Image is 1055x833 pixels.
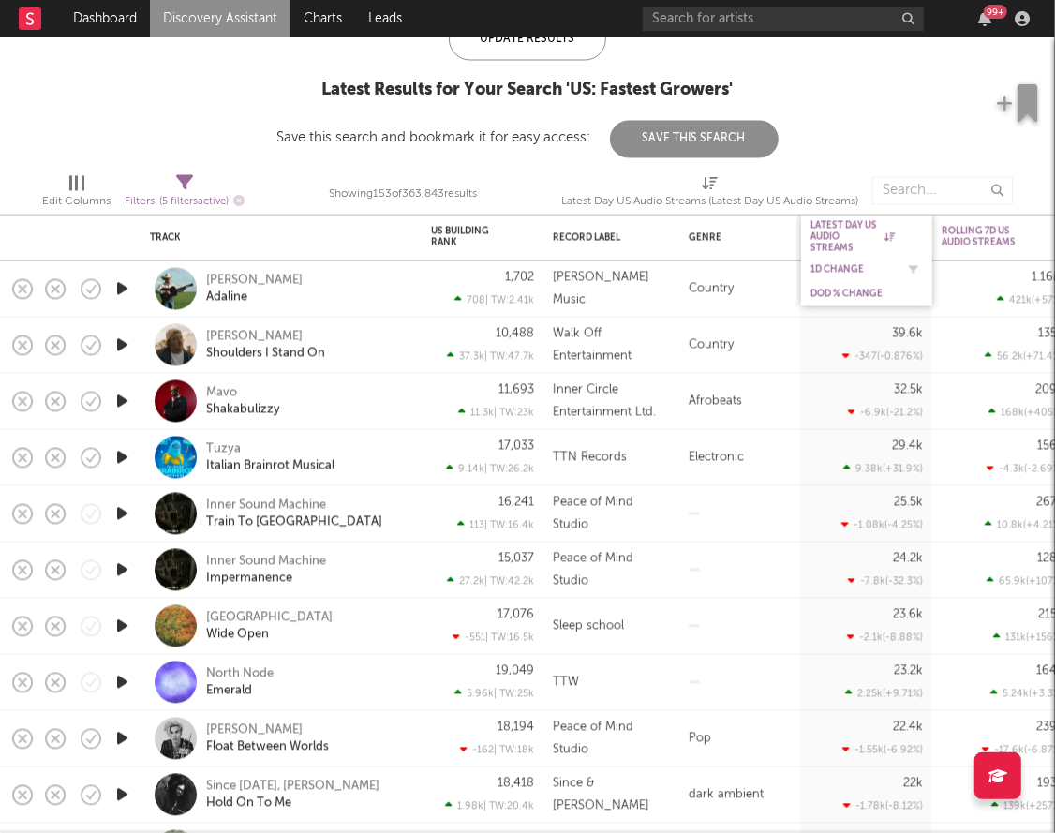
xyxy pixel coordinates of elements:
[679,261,801,318] div: Country
[206,553,326,570] a: Inner Sound Machine
[810,289,895,300] div: DoD % Change
[150,232,403,244] div: Track
[206,440,241,457] a: Tuzya
[903,778,923,790] div: 22k
[498,497,534,509] div: 16,241
[894,497,923,509] div: 25.5k
[206,289,247,305] a: Adaline
[892,328,923,340] div: 39.6k
[125,190,245,214] div: Filters
[206,497,326,513] a: Inner Sound Machine
[159,197,229,207] span: ( 5 filters active)
[431,407,534,419] div: 11.3k | TW: 23k
[206,795,291,811] div: Hold On To Me
[206,778,379,795] a: Since [DATE], [PERSON_NAME]
[329,184,477,206] div: Showing 153 of 363,843 results
[496,328,534,340] div: 10,488
[842,744,923,756] div: -1.55k ( -6.92 % )
[277,80,779,102] div: Latest Results for Your Search ' US: Fastest Growers '
[679,318,801,374] div: Country
[206,682,252,699] a: Emerald
[431,294,534,306] div: 708 | TW: 2.41k
[810,264,895,275] div: 1D Change
[984,5,1007,19] div: 99 +
[978,11,991,26] button: 99+
[679,767,801,824] div: dark ambient
[206,401,280,418] a: Shakabulizzy
[643,7,924,31] input: Search for artists
[277,131,779,145] div: Save this search and bookmark it for easy access:
[553,322,670,367] div: Walk Off Entertainment
[847,632,923,644] div: -2.1k ( -8.88 % )
[206,665,274,682] a: North Node
[561,168,858,222] div: Latest Day US Audio Streams (Latest Day US Audio Streams)
[431,463,534,475] div: 9.14k | TW: 26.2k
[942,225,1035,247] div: Rolling 7D US Audio Streams
[42,191,111,214] div: Edit Columns
[842,350,923,363] div: -347 ( -0.876 % )
[845,688,923,700] div: 2.25k ( +9.71 % )
[206,345,325,362] a: Shoulders I Stand On
[42,168,111,222] div: Edit Columns
[498,609,534,621] div: 17,076
[498,553,534,565] div: 15,037
[841,519,923,531] div: -1.08k ( -4.25 % )
[893,553,923,565] div: 24.2k
[610,121,779,158] button: Save This Search
[206,457,334,474] a: Italian Brainrot Musical
[872,177,1013,205] input: Search...
[679,711,801,767] div: Pop
[843,463,923,475] div: 9.38k ( +31.9 % )
[206,609,333,626] a: [GEOGRAPHIC_DATA]
[553,232,642,244] div: Record Label
[553,716,670,761] div: Peace of Mind Studio
[206,738,329,755] a: Float Between Worlds
[329,168,477,222] div: Showing 153 of 363,843 results
[553,671,579,693] div: TTW
[206,272,303,289] div: [PERSON_NAME]
[498,778,534,790] div: 18,418
[561,191,858,214] div: Latest Day US Audio Streams (Latest Day US Audio Streams)
[206,513,382,530] div: Train To [GEOGRAPHIC_DATA]
[125,168,245,222] div: Filters(5 filters active)
[431,688,534,700] div: 5.96k | TW: 25k
[553,491,670,536] div: Peace of Mind Studio
[553,772,670,817] div: Since & [PERSON_NAME]
[892,440,923,453] div: 29.4k
[848,407,923,419] div: -6.9k ( -21.2 % )
[206,570,292,587] a: Impermanence
[206,328,303,345] a: [PERSON_NAME]
[893,721,923,734] div: 22.4k
[431,575,534,588] div: 27.2k | TW: 42.2k
[431,632,534,644] div: -551 | TW: 16.5k
[498,721,534,734] div: 18,194
[689,232,782,244] div: Genre
[810,219,895,253] div: Latest Day US Audio Streams
[206,626,269,643] div: Wide Open
[843,800,923,812] div: -1.78k ( -8.12 % )
[848,575,923,588] div: -7.8k ( -32.3 % )
[496,665,534,677] div: 19,049
[553,615,624,637] div: Sleep school
[449,19,606,61] div: Update Results
[498,440,534,453] div: 17,033
[505,272,534,284] div: 1,702
[679,374,801,430] div: Afrobeats
[206,721,303,738] a: [PERSON_NAME]
[904,260,923,279] button: Filter by 1D Change
[206,384,237,401] a: Mavo
[498,384,534,396] div: 11,693
[553,446,627,469] div: TTN Records
[894,384,923,396] div: 32.5k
